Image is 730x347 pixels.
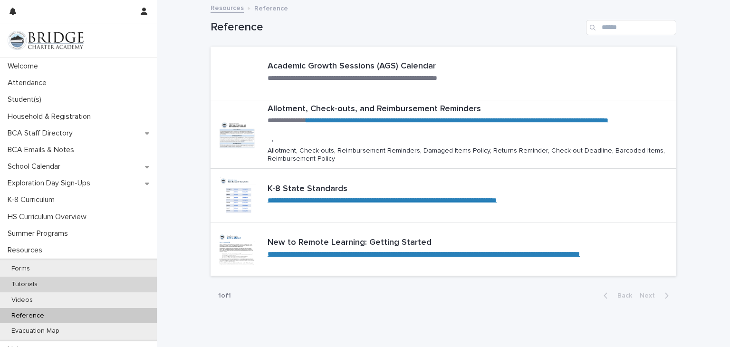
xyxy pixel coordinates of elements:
p: Household & Registration [4,112,98,121]
p: Forms [4,265,38,273]
input: Search [586,20,676,35]
p: Resources [4,246,50,255]
h1: Reference [211,20,582,34]
p: BCA Emails & Notes [4,145,82,154]
p: Tutorials [4,280,45,289]
span: Next [640,292,661,299]
p: Reference [4,312,52,320]
p: • [271,137,274,145]
p: Evacuation Map [4,327,67,335]
p: BCA Staff Directory [4,129,80,138]
p: K-8 State Standards [268,184,576,194]
a: Resources [211,2,244,13]
img: V1C1m3IdTEidaUdm9Hs0 [8,31,84,50]
p: School Calendar [4,162,68,171]
p: New to Remote Learning: Getting Started [268,238,672,248]
p: Allotment, Check-outs, Reimbursement Reminders, Damaged Items Policy, Returns Reminder, Check-out... [268,147,672,163]
p: HS Curriculum Overview [4,212,94,222]
p: Allotment, Check-outs, and Reimbursement Reminders [268,104,672,115]
p: Reference [254,2,288,13]
span: Back [612,292,632,299]
p: 1 of 1 [211,284,239,308]
p: Attendance [4,78,54,87]
p: K-8 Curriculum [4,195,62,204]
p: Exploration Day Sign-Ups [4,179,98,188]
p: Academic Growth Sessions (AGS) Calendar [268,61,638,72]
button: Back [596,291,636,300]
p: Student(s) [4,95,49,104]
p: Videos [4,296,40,304]
button: Next [636,291,676,300]
p: Summer Programs [4,229,76,238]
p: Welcome [4,62,46,71]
